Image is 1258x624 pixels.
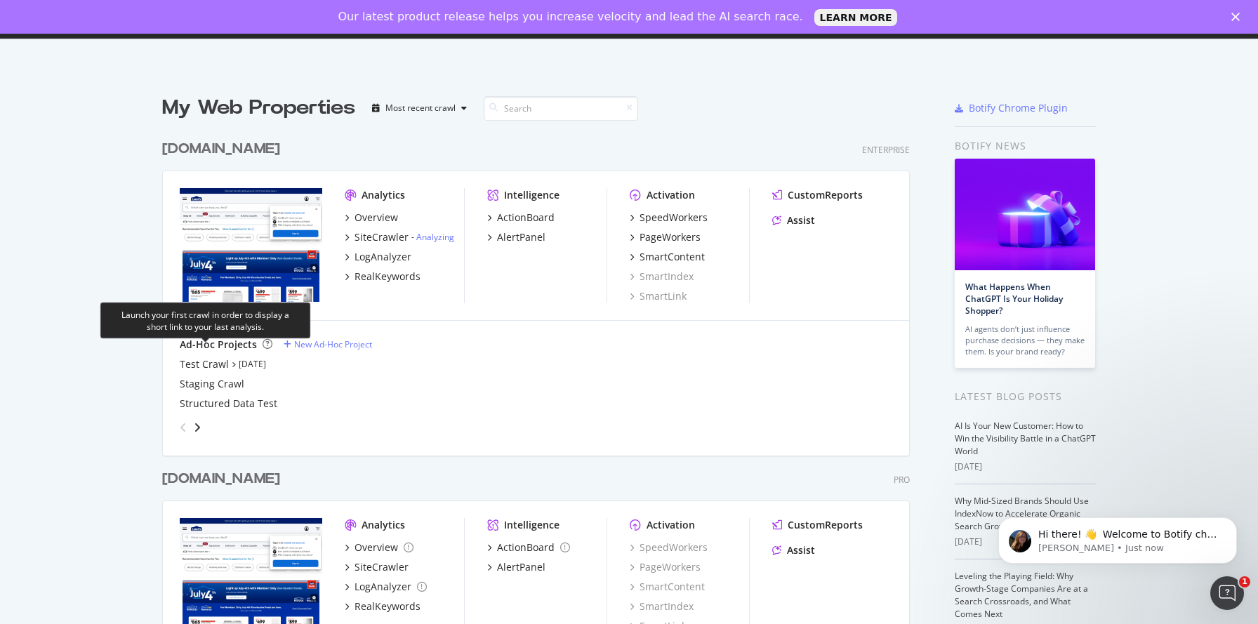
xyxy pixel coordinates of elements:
[630,211,708,225] a: SpeedWorkers
[862,144,910,156] div: Enterprise
[640,211,708,225] div: SpeedWorkers
[772,213,815,227] a: Assist
[647,518,695,532] div: Activation
[630,230,701,244] a: PageWorkers
[362,518,405,532] div: Analytics
[788,188,863,202] div: CustomReports
[355,211,398,225] div: Overview
[955,138,1096,154] div: Botify news
[162,139,280,159] div: [DOMAIN_NAME]
[180,357,229,371] div: Test Crawl
[814,9,898,26] a: LEARN MORE
[355,580,411,594] div: LogAnalyzer
[345,230,454,244] a: SiteCrawler- Analyzing
[497,540,555,555] div: ActionBoard
[345,560,409,574] a: SiteCrawler
[162,139,286,159] a: [DOMAIN_NAME]
[772,543,815,557] a: Assist
[640,230,701,244] div: PageWorkers
[772,188,863,202] a: CustomReports
[294,338,372,350] div: New Ad-Hoc Project
[504,518,560,532] div: Intelligence
[955,420,1096,457] a: AI Is Your New Customer: How to Win the Visibility Battle in a ChatGPT World
[630,289,687,303] a: SmartLink
[484,96,638,121] input: Search
[955,101,1068,115] a: Botify Chrome Plugin
[969,101,1068,115] div: Botify Chrome Plugin
[977,488,1258,586] iframe: Intercom notifications message
[497,230,545,244] div: AlertPanel
[162,469,286,489] a: [DOMAIN_NAME]
[787,213,815,227] div: Assist
[504,188,560,202] div: Intelligence
[955,389,1096,404] div: Latest Blog Posts
[355,270,421,284] div: RealKeywords
[180,338,257,352] div: Ad-Hoc Projects
[497,560,545,574] div: AlertPanel
[630,270,694,284] a: SmartIndex
[284,338,372,350] a: New Ad-Hoc Project
[112,308,299,332] div: Launch your first crawl in order to display a short link to your last analysis.
[630,250,705,264] a: SmartContent
[345,270,421,284] a: RealKeywords
[345,599,421,613] a: RealKeywords
[345,540,413,555] a: Overview
[1210,576,1244,610] iframe: Intercom live chat
[487,540,570,555] a: ActionBoard
[487,211,555,225] a: ActionBoard
[955,536,1096,548] div: [DATE]
[345,211,398,225] a: Overview
[338,10,803,24] div: Our latest product release helps you increase velocity and lead the AI search race.
[630,540,708,555] a: SpeedWorkers
[487,560,545,574] a: AlertPanel
[411,231,454,243] div: -
[955,159,1095,270] img: What Happens When ChatGPT Is Your Holiday Shopper?
[162,94,355,122] div: My Web Properties
[355,230,409,244] div: SiteCrawler
[965,324,1085,357] div: AI agents don’t just influence purchase decisions — they make them. Is your brand ready?
[630,599,694,613] a: SmartIndex
[355,599,421,613] div: RealKeywords
[416,231,454,243] a: Analyzing
[772,518,863,532] a: CustomReports
[955,460,1096,473] div: [DATE]
[385,104,456,112] div: Most recent crawl
[192,420,202,434] div: angle-right
[955,570,1088,620] a: Leveling the Playing Field: Why Growth-Stage Companies Are at a Search Crossroads, and What Comes...
[630,580,705,594] a: SmartContent
[647,188,695,202] div: Activation
[355,540,398,555] div: Overview
[487,230,545,244] a: AlertPanel
[787,543,815,557] div: Assist
[1231,13,1245,21] div: Close
[355,250,411,264] div: LogAnalyzer
[640,250,705,264] div: SmartContent
[162,469,280,489] div: [DOMAIN_NAME]
[355,560,409,574] div: SiteCrawler
[362,188,405,202] div: Analytics
[1239,576,1250,588] span: 1
[366,97,472,119] button: Most recent crawl
[630,560,701,574] a: PageWorkers
[955,495,1089,532] a: Why Mid-Sized Brands Should Use IndexNow to Accelerate Organic Search Growth
[180,377,244,391] a: Staging Crawl
[180,397,277,411] a: Structured Data Test
[239,358,266,370] a: [DATE]
[497,211,555,225] div: ActionBoard
[180,188,322,302] img: www.lowes.com
[345,580,427,594] a: LogAnalyzer
[788,518,863,532] div: CustomReports
[965,281,1063,317] a: What Happens When ChatGPT Is Your Holiday Shopper?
